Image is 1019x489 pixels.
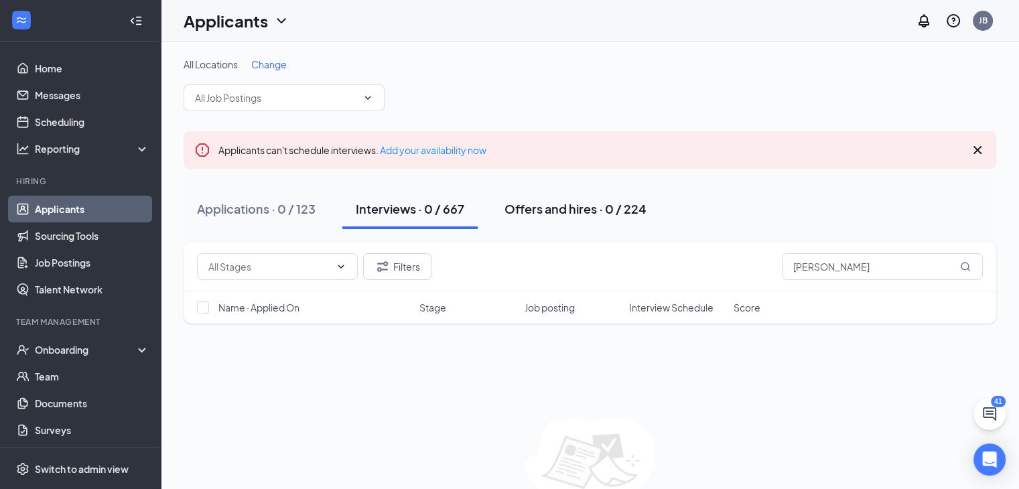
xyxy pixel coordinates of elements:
[734,301,760,314] span: Score
[916,13,932,29] svg: Notifications
[218,144,486,156] span: Applicants can't schedule interviews.
[15,13,28,27] svg: WorkstreamLogo
[218,301,299,314] span: Name · Applied On
[356,200,464,217] div: Interviews · 0 / 667
[16,343,29,356] svg: UserCheck
[208,259,330,274] input: All Stages
[35,462,129,476] div: Switch to admin view
[251,58,287,70] span: Change
[35,55,149,82] a: Home
[979,15,988,26] div: JB
[981,406,998,422] svg: ChatActive
[782,253,983,280] input: Search in interviews
[16,142,29,155] svg: Analysis
[35,82,149,109] a: Messages
[504,200,647,217] div: Offers and hires · 0 / 224
[35,249,149,276] a: Job Postings
[184,9,268,32] h1: Applicants
[35,363,149,390] a: Team
[194,142,210,158] svg: Error
[960,261,971,272] svg: MagnifyingGlass
[184,58,238,70] span: All Locations
[525,301,575,314] span: Job posting
[35,222,149,249] a: Sourcing Tools
[973,398,1006,430] button: ChatActive
[629,301,714,314] span: Interview Schedule
[16,462,29,476] svg: Settings
[419,301,446,314] span: Stage
[945,13,961,29] svg: QuestionInfo
[16,176,147,187] div: Hiring
[375,259,391,275] svg: Filter
[35,417,149,443] a: Surveys
[197,200,316,217] div: Applications · 0 / 123
[35,390,149,417] a: Documents
[363,253,431,280] button: Filter Filters
[969,142,986,158] svg: Cross
[35,196,149,222] a: Applicants
[35,142,150,155] div: Reporting
[35,276,149,303] a: Talent Network
[991,396,1006,407] div: 41
[380,144,486,156] a: Add your availability now
[336,261,346,272] svg: ChevronDown
[35,109,149,135] a: Scheduling
[973,443,1006,476] div: Open Intercom Messenger
[195,90,357,105] input: All Job Postings
[129,14,143,27] svg: Collapse
[273,13,289,29] svg: ChevronDown
[16,316,147,328] div: Team Management
[35,343,138,356] div: Onboarding
[362,92,373,103] svg: ChevronDown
